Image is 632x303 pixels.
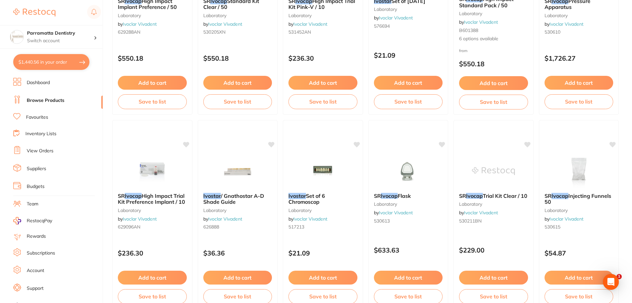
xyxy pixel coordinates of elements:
span: by [118,21,157,27]
span: 6 options available [459,36,528,42]
small: laboratory [288,13,357,18]
a: Ivoclar Vivadent [208,216,242,222]
button: Save to list [118,94,187,109]
a: Ivoclar Vivadent [208,21,242,27]
img: Ivostar / Gnathostar A-D Shade Guide [216,155,259,188]
b: Ivostar Set of 6 Chromoscop [288,193,357,205]
b: SR Ivocap Trial Kit Clear / 10 [459,193,528,199]
span: High Impact Trial Kit Preference Implant / 10 [118,193,185,205]
button: Save to list [288,94,357,109]
a: Ivoclar Vivadent [293,216,327,222]
small: laboratory [374,201,443,207]
img: RestocqPay [13,217,21,225]
p: $633.63 [374,246,443,254]
em: Ivocap [125,193,142,199]
a: Subscriptions [27,250,55,257]
a: Suppliers [27,166,46,172]
small: laboratory [203,13,272,18]
span: RestocqPay [27,218,52,224]
span: 530205XN [203,29,225,35]
button: Add to cart [288,76,357,90]
span: Flask [398,193,411,199]
button: $1,440.56 in your order [13,54,89,70]
small: laboratory [374,7,443,12]
a: Ivoclar Vivadent [549,21,583,27]
span: 530610 [545,29,560,35]
span: SR [374,193,381,199]
a: Support [27,285,44,292]
b: SR Ivocap High Impact Trial Kit Preference Implant / 10 [118,193,187,205]
small: laboratory [545,208,614,213]
span: SR [545,193,551,199]
a: Ivoclar Vivadent [464,19,498,25]
a: View Orders [27,148,53,154]
img: SR Ivocap Flask [387,155,430,188]
p: $550.18 [459,60,528,68]
img: SR Ivocap High Impact Trial Kit Preference Implant / 10 [131,155,174,188]
span: by [118,216,157,222]
div: Open Intercom Messenger [603,274,619,290]
a: Inventory Lists [25,131,56,137]
button: Add to cart [118,76,187,90]
button: Save to list [203,94,272,109]
span: by [374,15,413,21]
button: Add to cart [459,76,528,90]
h4: Parramatta Dentistry [27,30,94,37]
a: Restocq Logo [13,5,55,20]
span: by [288,216,327,222]
p: $550.18 [118,54,187,62]
span: by [459,210,498,216]
span: Set of 6 Chromoscop [288,193,325,205]
span: 517213 [288,224,304,230]
span: 530615 [545,224,560,230]
button: Save to list [545,94,614,109]
em: Ivocap [466,193,483,199]
small: laboratory [288,208,357,213]
b: Ivostar / Gnathostar A-D Shade Guide [203,193,272,205]
img: Restocq Logo [13,9,55,16]
p: $229.00 [459,246,528,254]
p: $236.30 [118,249,187,257]
a: Ivoclar Vivadent [293,21,327,27]
a: Ivoclar Vivadent [379,210,413,216]
a: Account [27,267,44,274]
a: Ivoclar Vivadent [123,216,157,222]
a: Ivoclar Vivadent [549,216,583,222]
span: 576694 [374,23,390,29]
b: SR Ivocap Injecting Funnels 50 [545,193,614,205]
p: $21.09 [374,51,443,59]
span: B601388 [459,27,478,33]
span: by [374,210,413,216]
button: Add to cart [374,76,443,90]
p: $36.36 [203,249,272,257]
img: Parramatta Dentistry [10,30,23,44]
button: Save to list [459,95,528,109]
small: laboratory [545,13,614,18]
p: $21.09 [288,249,357,257]
span: from [459,48,468,53]
span: 629288AN [118,29,140,35]
button: Save to list [374,94,443,109]
em: Ivocap [551,193,568,199]
span: 629096AN [118,224,140,230]
button: Add to cart [374,271,443,285]
span: 626888 [203,224,219,230]
a: RestocqPay [13,217,52,225]
span: 1 [616,274,622,279]
small: laboratory [118,208,187,213]
a: Rewards [27,233,46,240]
em: Ivostar [288,193,306,199]
span: SR [118,193,125,199]
button: Add to cart [203,76,272,90]
button: Add to cart [118,271,187,285]
span: by [545,216,583,222]
small: laboratory [459,201,528,207]
span: by [459,19,498,25]
img: SR Ivocap Trial Kit Clear / 10 [472,155,515,188]
span: 530613 [374,218,390,224]
span: Injecting Funnels 50 [545,193,611,205]
small: laboratory [203,208,272,213]
span: by [545,21,583,27]
small: laboratory [118,13,187,18]
p: $236.30 [288,54,357,62]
